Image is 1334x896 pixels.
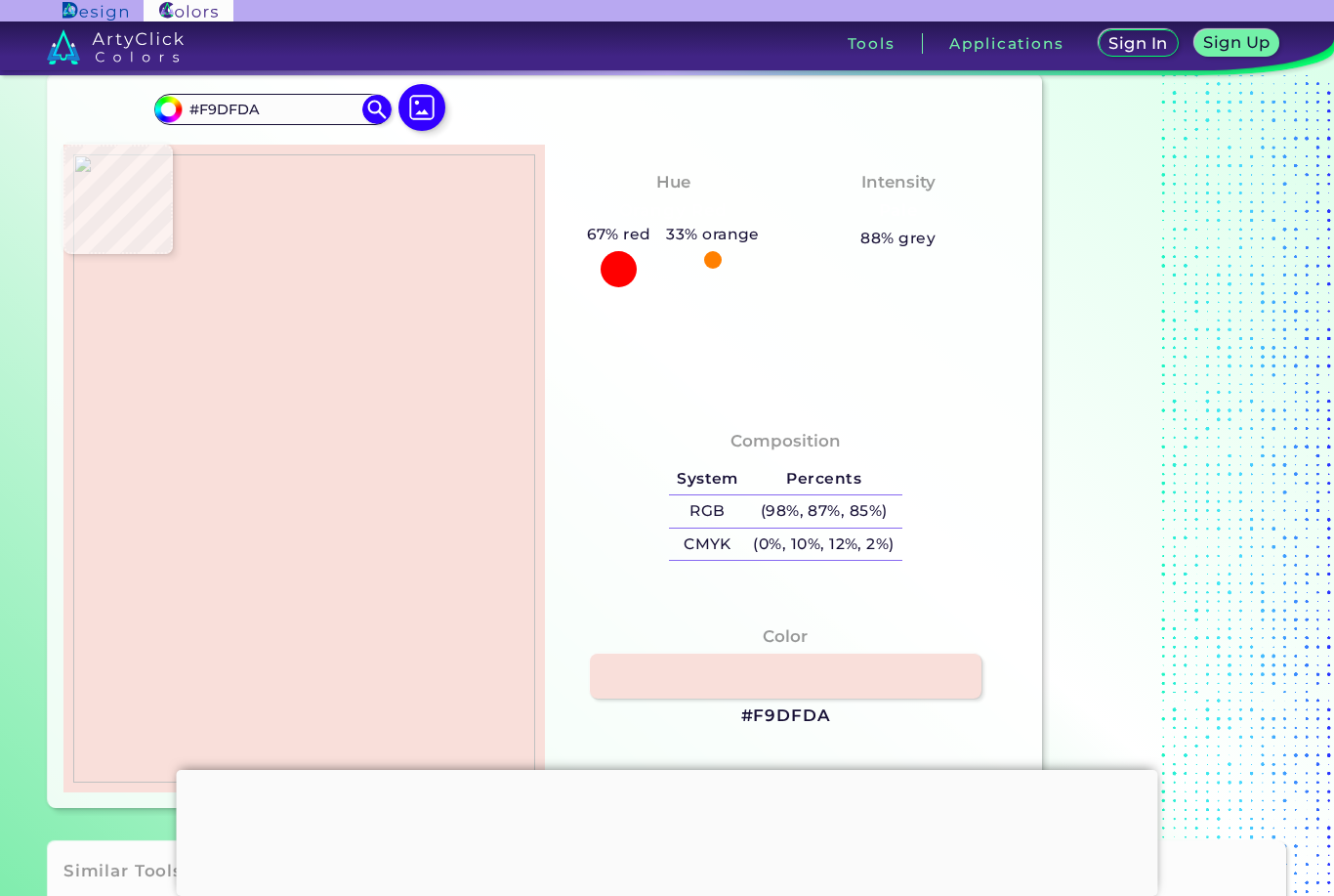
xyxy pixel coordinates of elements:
[183,96,364,122] input: type color..
[746,529,902,561] h5: (0%, 10%, 12%, 2%)
[949,36,1063,51] h3: Applications
[47,29,185,64] img: logo_artyclick_colors_white.svg
[1103,31,1175,56] a: Sign In
[579,222,659,247] h5: 67% red
[741,704,831,728] h3: #F9DFDA
[177,770,1158,891] iframe: Advertisement
[659,222,768,247] h5: 33% orange
[870,199,926,223] h3: Pale
[1111,36,1164,51] h5: Sign In
[860,226,936,251] h5: 88% grey
[73,154,535,783] img: 8a1cd894-e1b7-41fe-a368-7a4c762437e7
[669,495,745,528] h5: RGB
[669,463,745,495] h5: System
[669,529,745,561] h5: CMYK
[1198,31,1275,56] a: Sign Up
[848,36,896,51] h3: Tools
[746,463,902,495] h5: Percents
[610,199,735,223] h3: Orangy Red
[398,84,445,131] img: icon picture
[63,2,128,21] img: ArtyClick Design logo
[362,95,392,124] img: icon search
[730,427,841,455] h4: Composition
[746,495,902,528] h5: (98%, 87%, 85%)
[656,168,690,196] h4: Hue
[1207,35,1268,50] h5: Sign Up
[63,860,183,883] h3: Similar Tools
[763,622,808,651] h4: Color
[861,168,936,196] h4: Intensity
